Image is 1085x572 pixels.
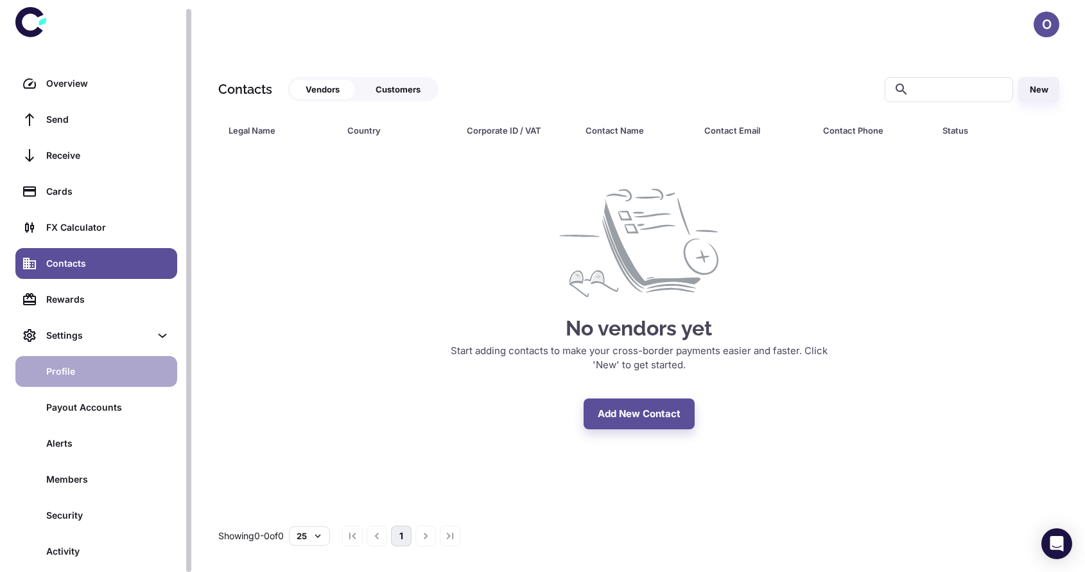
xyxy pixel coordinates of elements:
div: Rewards [46,292,169,307]
button: Add New Contact [584,398,695,429]
a: Profile [15,356,177,387]
a: Cards [15,176,177,207]
a: Receive [15,140,177,171]
a: Send [15,104,177,135]
div: Country [347,121,434,139]
div: Settings [15,320,177,351]
div: Members [46,472,169,487]
div: Activity [46,544,169,559]
span: Contact Name [586,121,689,139]
div: Profile [46,364,169,379]
a: Rewards [15,284,177,315]
div: Contact Phone [823,121,910,139]
a: Payout Accounts [15,392,177,423]
div: Contact Name [586,121,672,139]
button: O [1034,12,1059,37]
div: Send [46,112,169,127]
div: Security [46,508,169,523]
div: Cards [46,184,169,199]
button: page 1 [391,526,412,546]
p: Start adding contacts to make your cross-border payments easier and faster. Click 'New' to get st... [446,344,831,373]
a: Contacts [15,248,177,279]
button: Customers [360,80,436,99]
a: Alerts [15,428,177,459]
span: Corporate ID / VAT [467,121,570,139]
nav: pagination navigation [340,526,462,546]
div: Alerts [46,436,169,451]
button: 25 [289,526,330,546]
a: Activity [15,536,177,567]
div: Legal Name [229,121,315,139]
span: Status [942,121,1007,139]
a: Overview [15,68,177,99]
div: Open Intercom Messenger [1041,528,1072,559]
a: FX Calculator [15,212,177,243]
h4: No vendors yet [566,313,712,344]
span: Country [347,121,451,139]
div: Settings [46,328,150,343]
button: New [1018,77,1059,102]
p: Showing 0-0 of 0 [218,529,284,543]
a: Security [15,500,177,531]
div: Overview [46,76,169,91]
h1: Contacts [218,80,272,99]
div: Payout Accounts [46,400,169,415]
div: Receive [46,148,169,163]
span: Legal Name [229,121,332,139]
div: Status [942,121,990,139]
span: Contact Phone [823,121,926,139]
span: Contact Email [704,121,808,139]
a: Members [15,464,177,495]
div: FX Calculator [46,220,169,235]
div: Contacts [46,256,169,271]
div: Corporate ID / VAT [467,121,553,139]
div: Contact Email [704,121,791,139]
